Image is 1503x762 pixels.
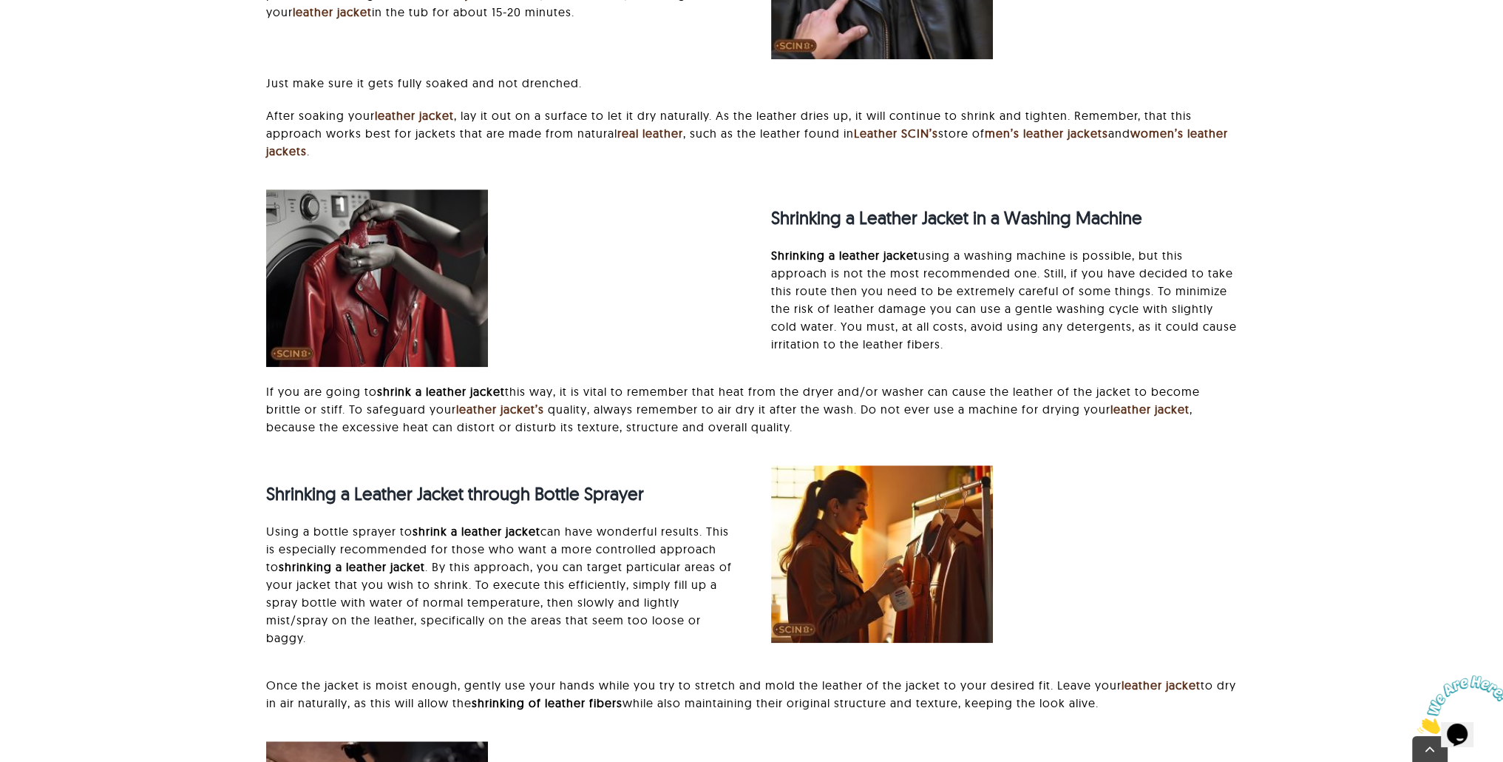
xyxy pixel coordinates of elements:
strong: Shrinking a Leather Jacket in a Washing Machine [771,206,1142,229]
strong: shrink a leather jacket [377,384,505,399]
a: Leather SCIN’s [854,126,938,141]
a: leather jacket [293,4,372,19]
img: shrinking a leather jacket through bottle sprayer [771,465,993,643]
a: leather jacket [375,108,454,123]
img: shrinking a leather jacket in a washing machine [266,189,488,367]
a: men’s leather jackets [985,126,1108,141]
strong: shrinking of leather fibers [472,695,622,710]
iframe: chat widget [1411,670,1503,740]
strong: shrink a leather jacket [413,524,540,539]
a: leather jacket [1122,678,1201,692]
strong: Shrinking a leather jacket [771,248,918,263]
p: Just make sure it gets fully soaked and not drenched. [266,74,1238,92]
a: leather jacket [1110,402,1190,417]
a: real leather [617,126,683,141]
a: leather jacket’s [456,402,544,417]
p: If you are going to this way, it is vital to remember that heat from the dryer and/or washer can ... [266,382,1238,436]
strong: Shrinking a Leather Jacket through Bottle Sprayer [266,482,644,505]
p: After soaking your , lay it out on a surface to let it dry naturally. As the leather dries up, it... [266,107,1238,160]
p: Using a bottle sprayer to can have wonderful results. This is especially recommended for those wh... [266,522,733,647]
p: Once the jacket is moist enough, gently use your hands while you try to stretch and mold the leat... [266,676,1238,712]
img: Chat attention grabber [6,6,98,64]
p: using a washing machine is possible, but this approach is not the most recommended one. Still, if... [771,246,1238,353]
strong: shrinking a leather jacket [279,559,425,574]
